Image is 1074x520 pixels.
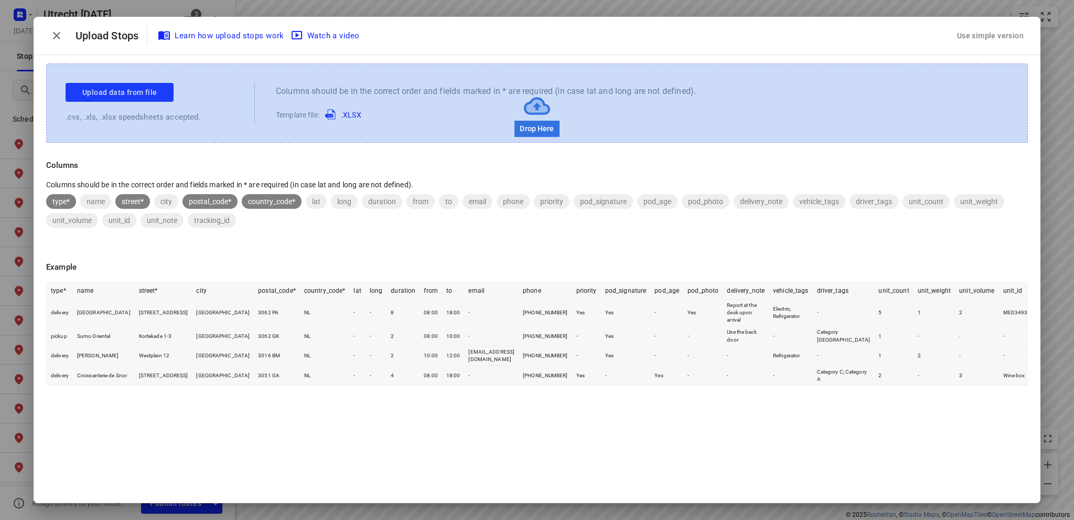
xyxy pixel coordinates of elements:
[954,197,1004,206] span: unit_weight
[50,378,472,388] p: 81881
[850,197,898,206] span: driver_tags
[29,177,34,187] div: 3
[362,197,402,206] span: duration
[480,331,486,338] span: —
[50,183,472,193] p: 9 Noorderstraat, Krimpen aan den IJssel
[519,326,572,346] td: [PHONE_NUMBER]
[50,212,472,222] p: 5 Truus Wijsmuller-Meijerpad, Spijkenisse
[46,179,1028,190] p: Columns should be in the correct order and fields marked in * are required (in case lat and long ...
[683,326,723,346] td: -
[534,197,570,206] span: priority
[13,59,1061,76] h6: 3de voertuig, Renault Master
[1036,148,1055,158] span: 09:00
[581,418,1055,429] p: Completion time
[572,282,601,300] th: priority
[572,326,601,346] td: -
[154,197,178,206] span: city
[366,282,387,300] th: long
[135,366,192,385] td: [STREET_ADDRESS]
[331,197,358,206] span: long
[769,346,813,366] td: Refrigerator
[464,366,519,385] td: -
[50,300,472,311] p: 25 Van Lennepstraat, 's-Gravenzande
[914,299,955,326] td: 1
[349,366,365,385] td: -
[50,418,566,428] p: [GEOGRAPHIC_DATA], [GEOGRAPHIC_DATA]
[349,299,365,326] td: -
[813,299,875,326] td: -
[874,366,913,385] td: 2
[439,197,458,206] span: to
[480,320,682,331] p: Delivery
[1036,324,1055,335] span: 12:56
[47,282,73,300] th: type*
[813,282,875,300] th: driver_tags
[650,282,683,300] th: pod_age
[480,291,682,301] p: Delivery
[955,326,998,346] td: -
[813,366,875,385] td: Category C; Category A
[73,366,135,385] td: Croissanterie de Snor
[914,346,955,366] td: 2
[349,326,365,346] td: -
[73,346,135,366] td: [PERSON_NAME]
[366,299,387,326] td: -
[115,197,150,206] span: street*
[29,119,34,129] div: 1
[480,154,486,162] span: —
[192,282,254,300] th: city
[300,366,350,385] td: NL
[519,299,572,326] td: [PHONE_NUMBER]
[734,197,789,206] span: delivery_note
[50,290,472,300] p: 82057
[442,366,465,385] td: 18:00
[955,346,998,366] td: -
[464,326,519,346] td: -
[50,388,472,399] p: 77 Dorpsstraat, Zevenhoven
[50,113,472,124] p: 82085
[874,326,913,346] td: 1
[723,299,769,326] td: Report at the desk upon arrival
[519,282,572,300] th: phone
[480,114,682,125] p: Delivery
[480,144,682,154] p: Delivery
[47,326,73,346] td: pickup
[420,326,442,346] td: 08:00
[903,197,950,206] span: unit_count
[683,282,723,300] th: pod_photo
[188,216,236,225] span: tracking_id
[1036,177,1055,188] span: 09:26
[102,216,136,225] span: unit_id
[46,261,1028,273] p: Example
[723,282,769,300] th: delivery_note
[29,207,34,217] div: 4
[601,299,651,326] td: Yes
[683,346,723,366] td: -
[50,124,472,134] p: 1 Willem Littelstraat, Schoonhoven
[300,326,350,346] td: NL
[50,153,472,164] p: 414 IJsseldijk Noord, Ouderkerk aan den IJssel
[349,346,365,366] td: -
[156,26,288,45] a: Learn how upload stops work
[29,148,34,158] div: 2
[650,346,683,366] td: -
[480,349,682,360] p: Delivery
[254,326,300,346] td: 3062 GK
[999,282,1032,300] th: unit_id
[874,346,913,366] td: 1
[497,197,530,206] span: phone
[683,299,723,326] td: Yes
[442,346,465,366] td: 12:00
[192,326,254,346] td: [GEOGRAPHIC_DATA]
[723,326,769,346] td: Use the back door
[1036,266,1055,276] span: 11:09
[955,299,998,326] td: 2
[1036,295,1055,305] span: 12:07
[519,346,572,366] td: [PHONE_NUMBER]
[813,326,875,346] td: Category [GEOGRAPHIC_DATA]
[406,197,435,206] span: from
[581,83,1055,94] span: 08:00
[480,301,486,309] span: —
[254,366,300,385] td: 3051 GA
[366,346,387,366] td: -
